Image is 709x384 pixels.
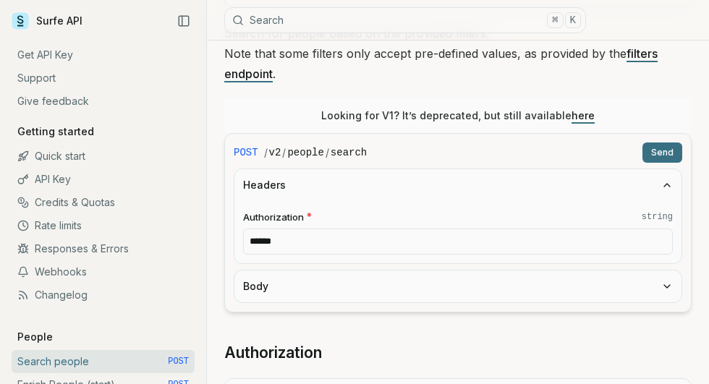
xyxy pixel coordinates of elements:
a: Give feedback [12,90,195,113]
a: Rate limits [12,214,195,237]
code: people [287,145,323,160]
code: search [331,145,367,160]
button: Headers [234,169,682,201]
a: API Key [12,168,195,191]
span: / [282,145,286,160]
a: Authorization [224,343,322,363]
a: Surfe API [12,10,82,32]
span: Authorization [243,210,304,224]
p: Getting started [12,124,100,139]
a: Credits & Quotas [12,191,195,214]
code: string [642,211,673,223]
button: Collapse Sidebar [173,10,195,32]
p: Search for people based on the provided filters. Note that some filters only accept pre-defined v... [224,23,692,84]
span: POST [234,145,258,160]
code: v2 [269,145,281,160]
a: Quick start [12,145,195,168]
button: Body [234,270,682,302]
a: Search people POST [12,350,195,373]
kbd: K [565,12,581,28]
p: People [12,330,59,344]
a: Responses & Errors [12,237,195,260]
a: Get API Key [12,43,195,67]
a: Support [12,67,195,90]
span: / [264,145,268,160]
button: Search⌘K [224,7,586,33]
span: POST [168,356,189,367]
p: Looking for V1? It’s deprecated, but still available [321,108,595,123]
kbd: ⌘ [547,12,563,28]
a: Changelog [12,283,195,307]
a: here [572,109,595,121]
a: Webhooks [12,260,195,283]
span: / [326,145,329,160]
button: Send [642,142,682,163]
